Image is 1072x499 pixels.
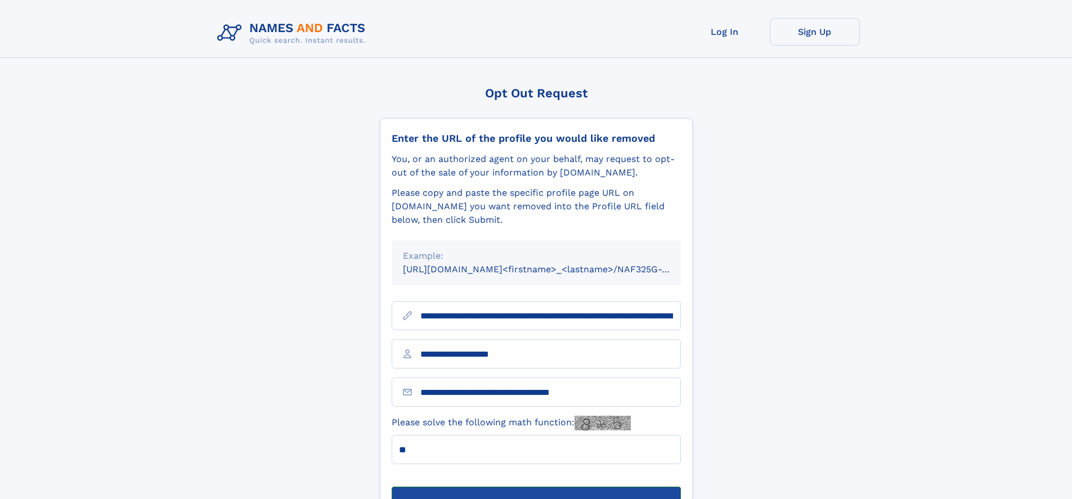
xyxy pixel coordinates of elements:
[392,186,681,227] div: Please copy and paste the specific profile page URL on [DOMAIN_NAME] you want removed into the Pr...
[770,18,860,46] a: Sign Up
[392,152,681,179] div: You, or an authorized agent on your behalf, may request to opt-out of the sale of your informatio...
[213,18,375,48] img: Logo Names and Facts
[680,18,770,46] a: Log In
[403,264,702,275] small: [URL][DOMAIN_NAME]<firstname>_<lastname>/NAF325G-xxxxxxxx
[403,249,670,263] div: Example:
[392,416,631,430] label: Please solve the following math function:
[380,86,693,100] div: Opt Out Request
[392,132,681,145] div: Enter the URL of the profile you would like removed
